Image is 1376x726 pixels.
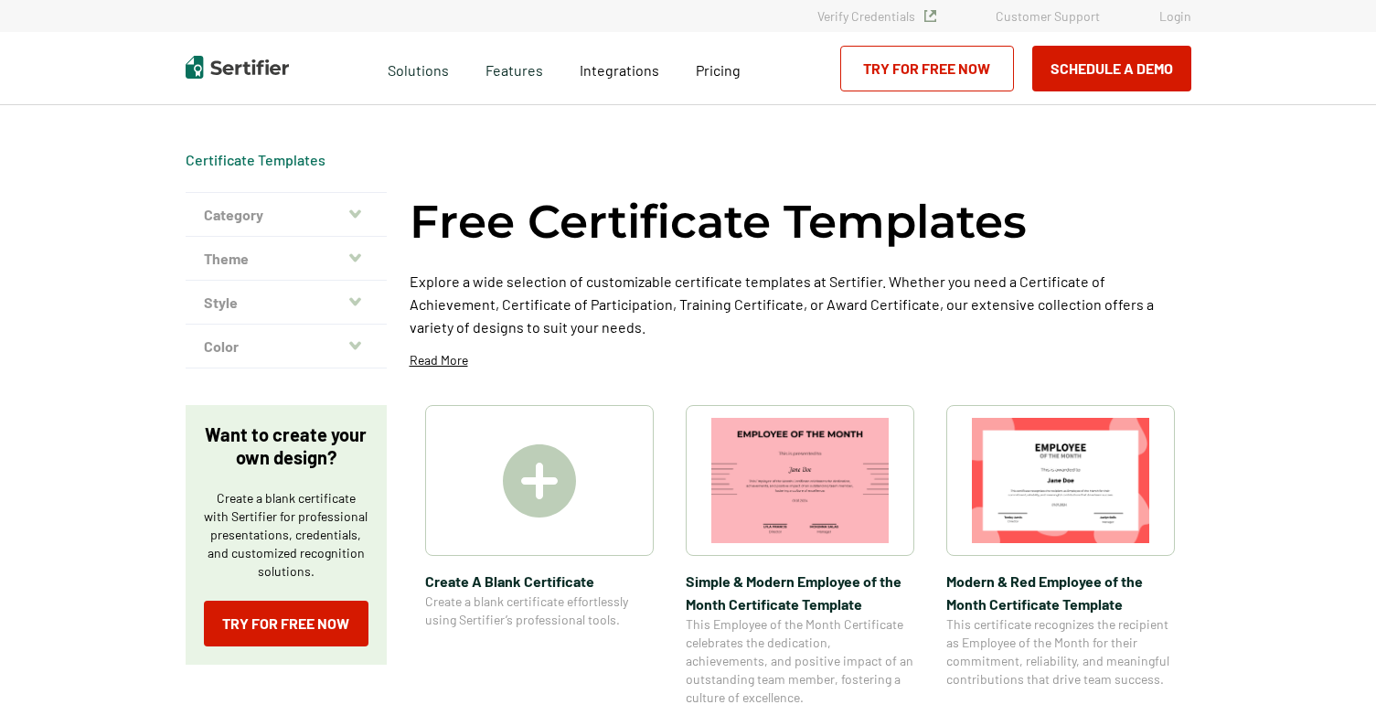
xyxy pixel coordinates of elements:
span: Certificate Templates [186,151,325,169]
button: Color [186,325,387,368]
span: Pricing [696,61,741,79]
p: Explore a wide selection of customizable certificate templates at Sertifier. Whether you need a C... [410,270,1191,338]
span: Integrations [580,61,659,79]
span: Create A Blank Certificate [425,570,654,593]
a: Integrations [580,57,659,80]
a: Try for Free Now [204,601,368,646]
a: Try for Free Now [840,46,1014,91]
span: Modern & Red Employee of the Month Certificate Template [946,570,1175,615]
a: Modern & Red Employee of the Month Certificate TemplateModern & Red Employee of the Month Certifi... [946,405,1175,707]
div: Breadcrumb [186,151,325,169]
p: Create a blank certificate with Sertifier for professional presentations, credentials, and custom... [204,489,368,581]
button: Category [186,193,387,237]
a: Verify Credentials [817,8,936,24]
button: Theme [186,237,387,281]
img: Modern & Red Employee of the Month Certificate Template [972,418,1149,543]
span: Solutions [388,57,449,80]
a: Simple & Modern Employee of the Month Certificate TemplateSimple & Modern Employee of the Month C... [686,405,914,707]
button: Style [186,281,387,325]
a: Pricing [696,57,741,80]
span: Create a blank certificate effortlessly using Sertifier’s professional tools. [425,593,654,629]
p: Want to create your own design? [204,423,368,469]
img: Create A Blank Certificate [503,444,576,518]
h1: Free Certificate Templates [410,192,1027,251]
a: Certificate Templates [186,151,325,168]
img: Verified [924,10,936,22]
a: Login [1159,8,1191,24]
span: Simple & Modern Employee of the Month Certificate Template [686,570,914,615]
a: Customer Support [996,8,1100,24]
img: Sertifier | Digital Credentialing Platform [186,56,289,79]
p: Read More [410,351,468,369]
span: This certificate recognizes the recipient as Employee of the Month for their commitment, reliabil... [946,615,1175,689]
span: Features [485,57,543,80]
img: Simple & Modern Employee of the Month Certificate Template [711,418,889,543]
span: This Employee of the Month Certificate celebrates the dedication, achievements, and positive impa... [686,615,914,707]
